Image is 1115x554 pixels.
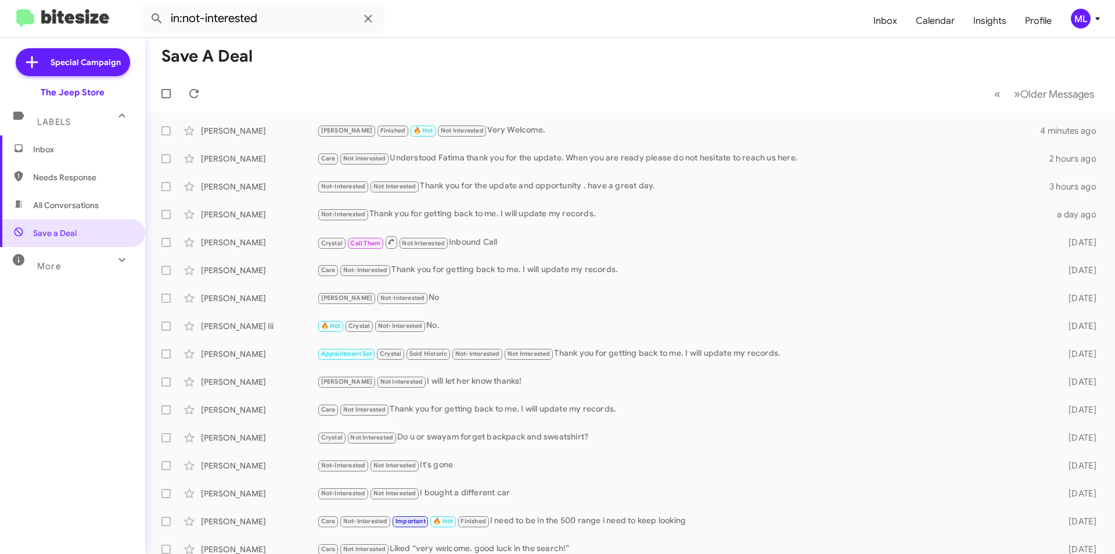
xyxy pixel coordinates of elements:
div: [DATE] [1050,432,1106,444]
div: No. [317,319,1050,333]
div: [PERSON_NAME] [201,460,317,471]
span: Not Interested [373,489,416,497]
span: Not Interested [508,350,551,358]
div: I will let her know thanks! [317,375,1050,388]
span: Not-Interested [378,322,423,330]
div: I bought a different car [317,487,1050,500]
div: [PERSON_NAME] [201,292,317,304]
span: Cara [321,517,336,525]
span: « [994,87,1001,101]
span: Not-Interested [343,266,388,274]
div: Thank you for getting back to me. I will update my records. [317,403,1050,416]
div: [PERSON_NAME] [201,237,317,248]
div: Thank you for the update and opportunity . have a great day. [317,180,1049,193]
span: Needs Response [33,171,132,183]
span: Not Interested [373,183,416,190]
span: Not-Interested [321,489,366,497]
div: [PERSON_NAME] [201,153,317,165]
span: Cara [321,266,336,274]
div: [DATE] [1050,488,1106,499]
input: Search [141,5,384,33]
span: All Conversations [33,199,99,211]
div: Very Welcome. [317,124,1040,137]
span: Finished [380,127,406,134]
span: Not-Interested [321,183,366,190]
span: Not Interested [402,240,445,247]
span: Finished [461,517,486,525]
span: Inbox [33,144,132,155]
div: [PERSON_NAME] [201,376,317,388]
div: Understood Fatima thank you for the update. When you are ready please do not hesitate to reach us... [317,152,1049,165]
span: Cara [321,155,336,162]
span: Not-Interested [380,294,425,302]
div: [PERSON_NAME] [201,516,317,527]
span: Not Interested [441,127,484,134]
div: [DATE] [1050,376,1106,388]
span: Labels [37,117,71,127]
div: ML [1071,9,1091,28]
div: [PERSON_NAME] [201,181,317,192]
span: More [37,261,61,271]
span: Cara [321,406,336,413]
span: Not Interested [373,462,416,469]
div: 4 minutes ago [1040,125,1106,137]
span: Crystal [380,350,401,358]
div: [DATE] [1050,265,1106,276]
div: a day ago [1050,209,1106,220]
div: [DATE] [1050,320,1106,332]
span: Not-Interested [455,350,500,358]
button: ML [1061,9,1102,28]
h1: Save a Deal [161,47,253,66]
span: Not Interested [380,378,423,385]
a: Profile [1016,4,1061,38]
span: Not Interested [343,545,386,553]
span: Not Interested [343,406,386,413]
div: [PERSON_NAME] [201,488,317,499]
span: [PERSON_NAME] [321,127,373,134]
div: No [317,291,1050,305]
div: [PERSON_NAME] [201,125,317,137]
div: [DATE] [1050,404,1106,416]
span: Appointment Set [321,350,372,358]
span: Older Messages [1020,88,1094,101]
div: Thank you for getting back to me. I will update my records. [317,208,1050,221]
span: Important [395,517,426,525]
div: [PERSON_NAME] [201,265,317,276]
span: Not-Interested [343,517,388,525]
button: Next [1007,82,1101,106]
span: Crystal [348,322,370,330]
div: The Jeep Store [41,87,105,98]
span: Not-Interested [321,462,366,469]
div: It's gone [317,459,1050,472]
a: Inbox [864,4,907,38]
div: [DATE] [1050,237,1106,248]
div: 3 hours ago [1049,181,1106,192]
span: Special Campaign [51,56,121,68]
span: Call Them [350,240,380,247]
a: Insights [964,4,1016,38]
div: Do u or swayam forget backpack and sweatshirt? [317,431,1050,444]
span: Not-Interested [321,210,366,218]
div: Thank you for getting back to me. I will update my records. [317,263,1050,277]
div: [PERSON_NAME] [201,209,317,220]
div: [DATE] [1050,460,1106,471]
a: Calendar [907,4,964,38]
span: Crystal [321,240,343,247]
span: Not Interested [343,155,386,162]
div: [PERSON_NAME] [201,432,317,444]
div: [PERSON_NAME] [201,404,317,416]
div: [DATE] [1050,292,1106,304]
div: [PERSON_NAME] [201,348,317,360]
span: Not Interested [350,434,393,441]
span: 🔥 Hot [413,127,433,134]
span: [PERSON_NAME] [321,378,373,385]
div: 2 hours ago [1049,153,1106,165]
span: Cara [321,545,336,553]
a: Special Campaign [16,48,130,76]
div: I need to be in the 500 range i need to keep looking [317,514,1050,528]
span: » [1014,87,1020,101]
